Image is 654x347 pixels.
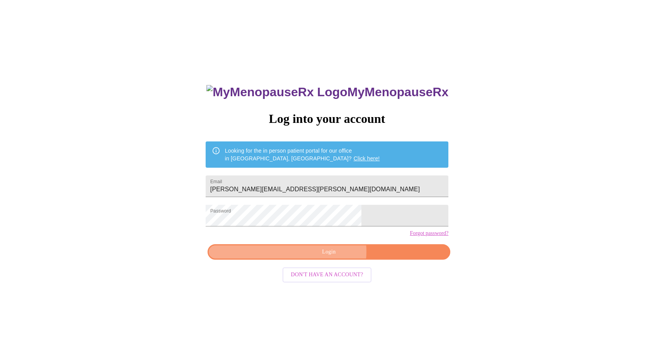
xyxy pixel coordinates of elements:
[216,247,441,257] span: Login
[354,155,380,162] a: Click here!
[208,244,450,260] button: Login
[283,267,372,282] button: Don't have an account?
[206,85,448,99] h3: MyMenopauseRx
[281,271,374,277] a: Don't have an account?
[225,144,380,165] div: Looking for the in person patient portal for our office in [GEOGRAPHIC_DATA], [GEOGRAPHIC_DATA]?
[410,230,448,236] a: Forgot password?
[206,85,347,99] img: MyMenopauseRx Logo
[291,270,363,280] span: Don't have an account?
[206,112,448,126] h3: Log into your account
